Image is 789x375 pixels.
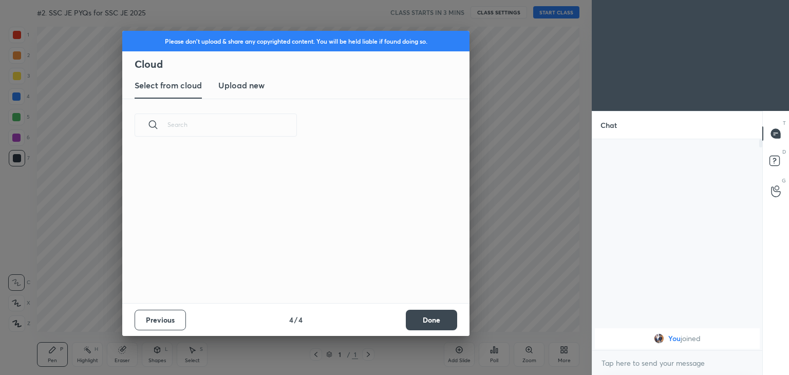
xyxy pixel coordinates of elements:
[592,111,625,139] p: Chat
[135,58,469,71] h2: Cloud
[782,148,786,156] p: D
[122,148,457,303] div: grid
[135,79,202,91] h3: Select from cloud
[298,314,303,325] h4: 4
[135,310,186,330] button: Previous
[406,310,457,330] button: Done
[122,31,469,51] div: Please don't upload & share any copyrighted content. You will be held liable if found doing so.
[681,334,701,343] span: joined
[294,314,297,325] h4: /
[592,326,762,351] div: grid
[218,79,265,91] h3: Upload new
[783,119,786,127] p: T
[782,177,786,184] p: G
[167,103,297,146] input: Search
[668,334,681,343] span: You
[289,314,293,325] h4: 4
[654,333,664,344] img: fecdb386181f4cf2bff1f15027e2290c.jpg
